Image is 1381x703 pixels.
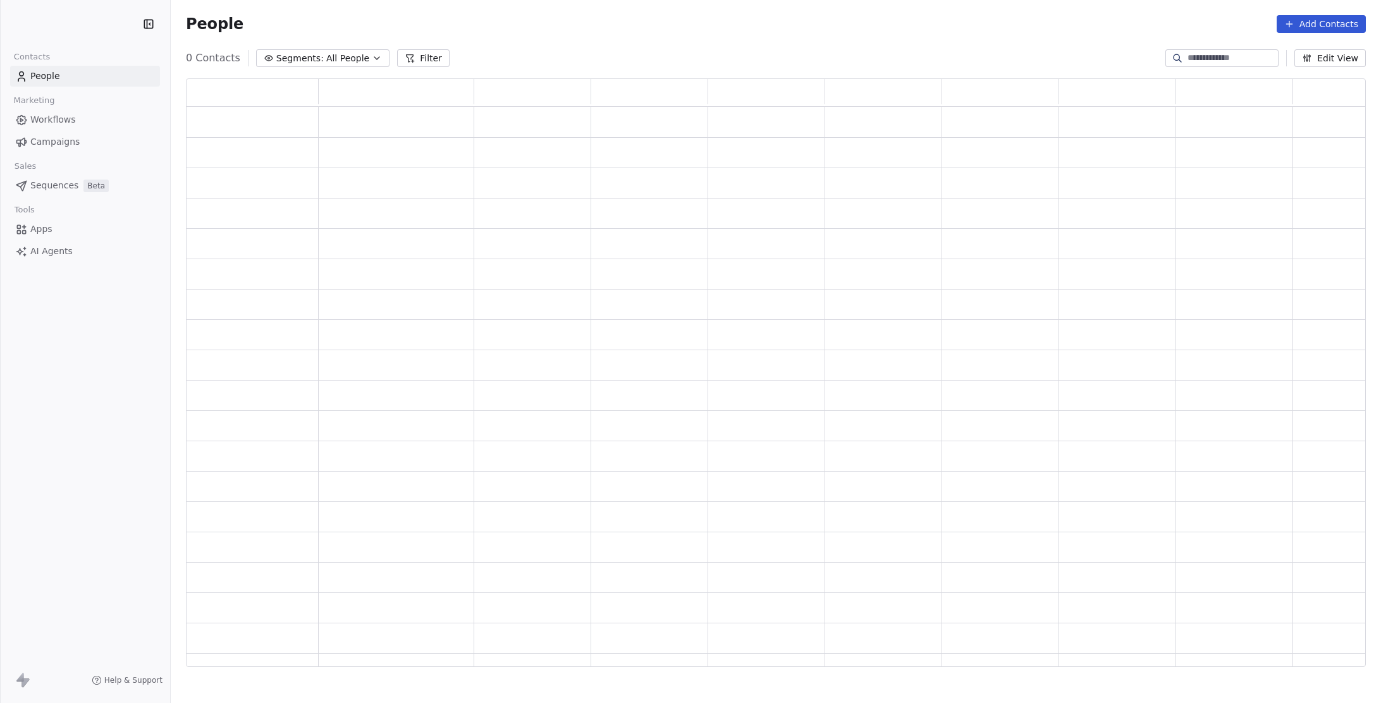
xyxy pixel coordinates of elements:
span: People [30,70,60,83]
span: Apps [30,223,52,236]
span: All People [326,52,369,65]
a: Workflows [10,109,160,130]
a: AI Agents [10,241,160,262]
span: Segments: [276,52,324,65]
span: Sales [9,157,42,176]
span: Help & Support [104,675,163,685]
button: Add Contacts [1277,15,1366,33]
a: Apps [10,219,160,240]
button: Filter [397,49,450,67]
span: Marketing [8,91,60,110]
a: Help & Support [92,675,163,685]
span: Tools [9,200,40,219]
span: 0 Contacts [186,51,240,66]
button: Edit View [1294,49,1366,67]
a: SequencesBeta [10,175,160,196]
span: People [186,15,243,34]
span: AI Agents [30,245,73,258]
span: Campaigns [30,135,80,149]
span: Beta [83,180,109,192]
span: Sequences [30,179,78,192]
a: People [10,66,160,87]
a: Campaigns [10,131,160,152]
span: Contacts [8,47,56,66]
span: Workflows [30,113,76,126]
